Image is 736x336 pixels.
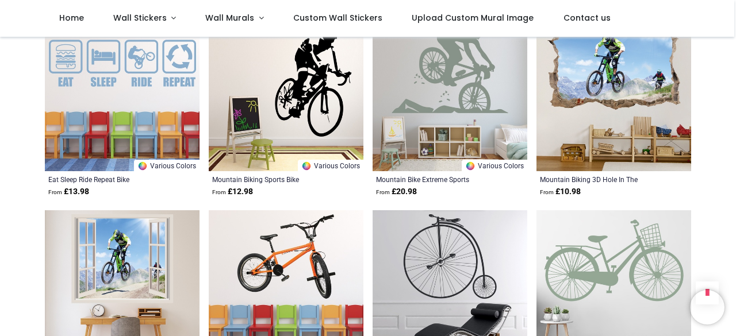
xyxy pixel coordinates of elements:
img: Color Wheel [137,161,148,171]
strong: £ 12.98 [212,186,253,198]
span: Custom Wall Stickers [293,12,382,24]
strong: £ 10.98 [540,186,581,198]
span: Contact us [563,12,611,24]
img: Color Wheel [465,161,476,171]
strong: £ 13.98 [48,186,89,198]
span: Wall Murals [205,12,254,24]
span: From [48,189,62,195]
a: Eat Sleep Ride Repeat Bike [48,175,166,184]
span: Home [59,12,84,24]
a: Mountain Bike Extreme Sports [376,175,494,184]
span: Upload Custom Mural Image [412,12,534,24]
a: Various Colors [462,160,527,171]
img: Mountain Bike Extreme Sports Wall Sticker [373,17,527,171]
a: Various Colors [134,160,200,171]
strong: £ 20.98 [376,186,417,198]
span: Wall Stickers [113,12,167,24]
img: Eat Sleep Ride Repeat Bike Wall Sticker [45,17,200,171]
img: Color Wheel [301,161,312,171]
img: Mountain Biking 3D Hole In The Wall Sticker [536,17,691,171]
span: From [376,189,390,195]
img: Mountain Biking Sports Bike Wall Sticker [209,17,363,171]
span: From [212,189,226,195]
a: Various Colors [298,160,363,171]
iframe: Brevo live chat [690,290,724,325]
a: Mountain Biking 3D Hole In The [540,175,658,184]
span: From [540,189,554,195]
a: Mountain Biking Sports Bike [212,175,330,184]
